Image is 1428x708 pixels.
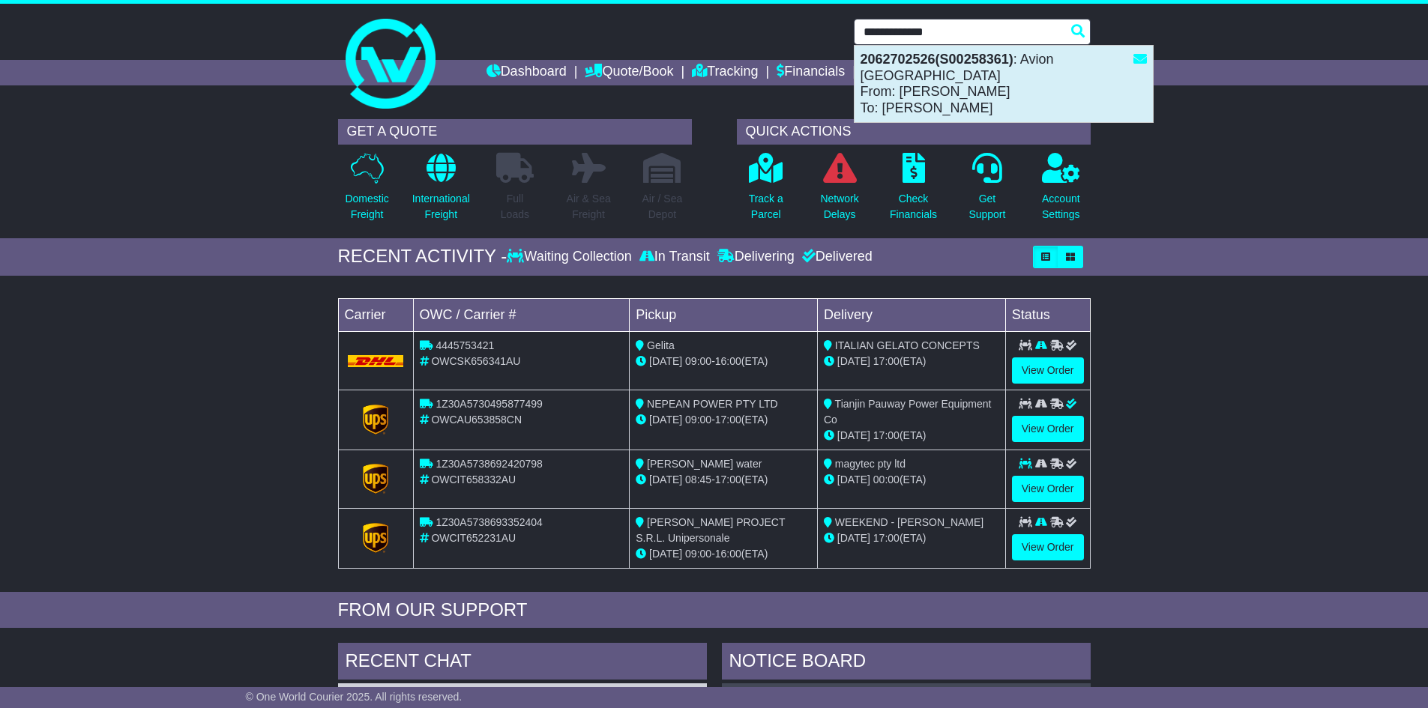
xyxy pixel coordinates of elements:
div: RECENT ACTIVITY - [338,246,507,267]
div: In Transit [636,249,714,265]
span: 17:00 [873,532,900,544]
p: Air & Sea Freight [567,191,611,223]
p: International Freight [412,191,470,223]
p: Domestic Freight [345,191,388,223]
img: GetCarrierServiceLogo [363,405,388,435]
span: 09:00 [685,414,711,426]
a: NetworkDelays [819,152,859,231]
span: 17:00 [873,355,900,367]
div: (ETA) [824,472,999,488]
div: - (ETA) [636,412,811,428]
a: Track aParcel [748,152,784,231]
a: CheckFinancials [889,152,938,231]
span: 4445753421 [436,339,494,351]
span: [DATE] [837,355,870,367]
a: View Order [1012,534,1084,560]
span: 17:00 [715,414,741,426]
span: magytec pty ltd [835,458,906,470]
span: OWCSK656341AU [431,355,520,367]
span: [PERSON_NAME] PROJECT S.R.L. Unipersonale [636,516,785,544]
img: DHL.png [348,355,404,367]
div: - (ETA) [636,546,811,562]
td: Delivery [817,298,1005,331]
p: Full Loads [496,191,534,223]
a: Dashboard [486,60,567,85]
div: - (ETA) [636,472,811,488]
td: OWC / Carrier # [413,298,630,331]
span: 1Z30A5738692420798 [436,458,542,470]
span: [DATE] [837,532,870,544]
td: Status [1005,298,1090,331]
a: DomesticFreight [344,152,389,231]
p: Check Financials [890,191,937,223]
a: Quote/Book [585,60,673,85]
p: Account Settings [1042,191,1080,223]
img: GetCarrierServiceLogo [363,464,388,494]
span: 09:00 [685,355,711,367]
span: © One World Courier 2025. All rights reserved. [246,691,463,703]
span: 16:00 [715,548,741,560]
div: (ETA) [824,530,999,546]
p: Air / Sea Depot [642,191,683,223]
div: - (ETA) [636,354,811,369]
span: [DATE] [649,414,682,426]
span: OWCIT658332AU [431,473,516,485]
div: (ETA) [824,428,999,444]
span: ITALIAN GELATO CONCEPTS [835,339,980,351]
span: OWCIT652231AU [431,532,516,544]
span: 00:00 [873,473,900,485]
a: View Order [1012,476,1084,502]
div: QUICK ACTIONS [737,119,1091,145]
div: : Avion [GEOGRAPHIC_DATA] From: [PERSON_NAME] To: [PERSON_NAME] [855,46,1153,122]
div: FROM OUR SUPPORT [338,599,1091,621]
span: 16:00 [715,355,741,367]
td: Pickup [630,298,818,331]
p: Network Delays [820,191,858,223]
div: NOTICE BOARD [722,643,1091,683]
span: 08:45 [685,473,711,485]
span: OWCAU653858CN [431,414,522,426]
span: 1Z30A5730495877499 [436,398,542,410]
span: [DATE] [649,473,682,485]
a: View Order [1012,416,1084,442]
div: Delivered [798,249,873,265]
div: GET A QUOTE [338,119,692,145]
a: Financials [777,60,845,85]
div: Delivering [714,249,798,265]
div: Waiting Collection [507,249,635,265]
span: 17:00 [873,429,900,441]
a: AccountSettings [1041,152,1081,231]
span: WEEKEND - [PERSON_NAME] [835,516,983,528]
span: 1Z30A5738693352404 [436,516,542,528]
span: [DATE] [837,473,870,485]
span: NEPEAN POWER PTY LTD [647,398,778,410]
span: [DATE] [649,355,682,367]
p: Track a Parcel [749,191,783,223]
td: Carrier [338,298,413,331]
span: Tianjin Pauway Power Equipment Co [824,398,991,426]
span: 17:00 [715,473,741,485]
a: GetSupport [968,152,1006,231]
span: [DATE] [649,548,682,560]
a: View Order [1012,357,1084,384]
p: Get Support [968,191,1005,223]
img: GetCarrierServiceLogo [363,523,388,553]
span: Gelita [647,339,675,351]
div: (ETA) [824,354,999,369]
span: [DATE] [837,429,870,441]
span: 09:00 [685,548,711,560]
a: InternationalFreight [412,152,471,231]
a: Tracking [692,60,758,85]
span: [PERSON_NAME] water [647,458,762,470]
div: RECENT CHAT [338,643,707,683]
strong: 2062702526(S00258361) [861,52,1013,67]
